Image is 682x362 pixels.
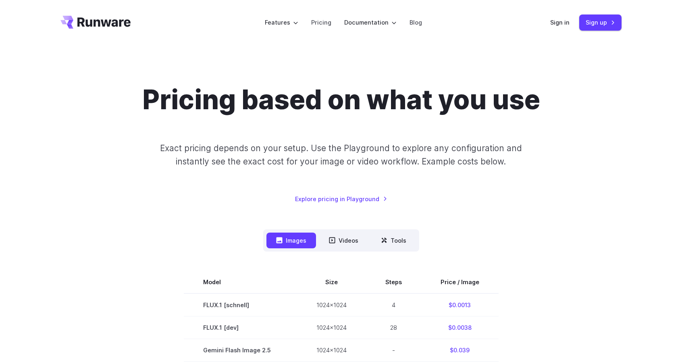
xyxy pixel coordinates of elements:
a: Go to / [60,16,131,29]
th: Price / Image [421,271,499,293]
td: 1024x1024 [297,293,366,316]
td: 4 [366,293,421,316]
p: Exact pricing depends on your setup. Use the Playground to explore any configuration and instantl... [145,141,537,169]
a: Pricing [311,18,331,27]
td: 1024x1024 [297,339,366,361]
th: Model [184,271,297,293]
td: $0.0013 [421,293,499,316]
th: Size [297,271,366,293]
button: Tools [371,233,416,248]
label: Documentation [344,18,397,27]
label: Features [265,18,298,27]
td: $0.0038 [421,316,499,339]
a: Explore pricing in Playground [295,194,387,204]
button: Videos [319,233,368,248]
td: 28 [366,316,421,339]
span: Gemini Flash Image 2.5 [203,345,278,355]
th: Steps [366,271,421,293]
td: - [366,339,421,361]
button: Images [266,233,316,248]
a: Blog [410,18,422,27]
td: $0.039 [421,339,499,361]
h1: Pricing based on what you use [142,84,540,116]
td: FLUX.1 [dev] [184,316,297,339]
td: 1024x1024 [297,316,366,339]
a: Sign up [579,15,622,30]
a: Sign in [550,18,570,27]
td: FLUX.1 [schnell] [184,293,297,316]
